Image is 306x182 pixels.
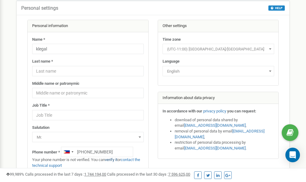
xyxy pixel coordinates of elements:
[175,129,274,140] li: removal of personal data by email ,
[32,157,140,168] a: contact the technical support
[184,123,246,128] a: [EMAIL_ADDRESS][DOMAIN_NAME]
[32,103,50,108] label: Job Title *
[268,5,285,11] button: HELP
[163,37,181,43] label: Time zone
[25,172,106,177] span: Calls processed in the last 7 days :
[28,20,148,32] div: Personal information
[61,147,133,157] input: +1-800-555-55-55
[165,67,272,76] span: English
[21,5,58,11] h5: Personal settings
[34,133,142,142] span: Mr.
[175,129,264,139] a: [EMAIL_ADDRESS][DOMAIN_NAME]
[165,45,272,53] span: (UTC-11:00) Pacific/Midway
[32,88,144,98] input: Middle name or patronymic
[158,20,279,32] div: Other settings
[163,59,180,64] label: Language
[227,109,256,113] strong: you can request:
[163,44,274,54] span: (UTC-11:00) Pacific/Midway
[163,66,274,76] span: English
[32,125,49,131] label: Salutation
[32,66,144,76] input: Last name
[203,109,226,113] a: privacy policy
[175,140,274,151] li: restriction of personal data processing by email .
[6,172,24,177] span: 99,989%
[32,81,79,87] label: Middle name or patronymic
[158,92,279,104] div: Information about data privacy
[32,37,45,43] label: Name *
[32,44,144,54] input: Name
[32,110,144,120] input: Job Title
[61,147,75,157] div: Telephone country code
[285,148,300,162] div: Open Intercom Messenger
[32,149,60,155] label: Phone number *
[105,157,117,162] a: verify it
[175,117,274,129] li: download of personal data shared by email ,
[163,109,202,113] strong: In accordance with our
[168,172,190,177] u: 7 596 625,00
[32,157,144,168] p: Your phone number is not verified. You can or
[32,132,144,142] span: Mr.
[84,172,106,177] u: 1 744 194,00
[184,146,246,150] a: [EMAIL_ADDRESS][DOMAIN_NAME]
[32,59,53,64] label: Last name *
[107,172,190,177] span: Calls processed in the last 30 days :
